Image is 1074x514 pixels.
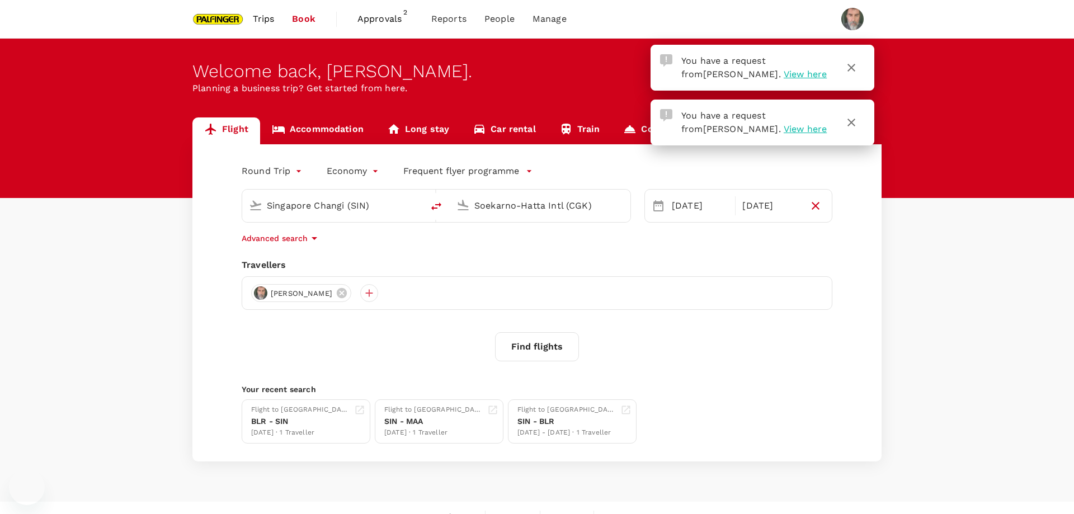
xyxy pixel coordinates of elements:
span: 2 [400,7,411,18]
span: Book [292,12,315,26]
p: Planning a business trip? Get started from here. [192,82,882,95]
img: avatar-664c628ac671f.jpeg [254,286,267,300]
div: Flight to [GEOGRAPHIC_DATA] [517,404,616,416]
img: Herbert Kröll [841,8,864,30]
a: Car rental [461,117,548,144]
div: [DATE] [667,195,733,217]
span: Reports [431,12,467,26]
a: Concierge [611,117,698,144]
div: Flight to [GEOGRAPHIC_DATA] [251,404,350,416]
span: [PERSON_NAME] [264,288,339,299]
div: Flight to [GEOGRAPHIC_DATA] [384,404,483,416]
iframe: Schaltfläche zum Öffnen des Messaging-Fensters [9,469,45,505]
input: Going to [474,197,607,214]
span: People [484,12,515,26]
img: Approval Request [660,109,672,121]
a: Long stay [375,117,461,144]
a: Train [548,117,612,144]
button: Advanced search [242,232,321,245]
button: delete [423,193,450,220]
button: Find flights [495,332,579,361]
span: You have a request from . [681,110,781,134]
p: Your recent search [242,384,832,395]
p: Advanced search [242,233,308,244]
div: [PERSON_NAME] [251,284,351,302]
img: Approval Request [660,54,672,67]
div: BLR - SIN [251,416,350,427]
input: Depart from [267,197,399,214]
img: Palfinger Asia Pacific Pte Ltd [192,7,244,31]
a: Flight [192,117,260,144]
div: Welcome back , [PERSON_NAME] . [192,61,882,82]
span: [PERSON_NAME] [703,124,779,134]
button: Frequent flyer programme [403,164,533,178]
span: You have a request from . [681,55,781,79]
div: [DATE] [738,195,803,217]
div: [DATE] - [DATE] · 1 Traveller [517,427,616,438]
span: Approvals [357,12,413,26]
button: Open [415,204,417,206]
div: Travellers [242,258,832,272]
div: SIN - MAA [384,416,483,427]
div: Round Trip [242,162,304,180]
span: [PERSON_NAME] [703,69,779,79]
div: Economy [327,162,381,180]
span: View here [784,69,827,79]
div: SIN - BLR [517,416,616,427]
span: View here [784,124,827,134]
a: Accommodation [260,117,375,144]
div: [DATE] · 1 Traveller [251,427,350,438]
div: [DATE] · 1 Traveller [384,427,483,438]
span: Manage [533,12,567,26]
p: Frequent flyer programme [403,164,519,178]
span: Trips [253,12,275,26]
button: Open [623,204,625,206]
